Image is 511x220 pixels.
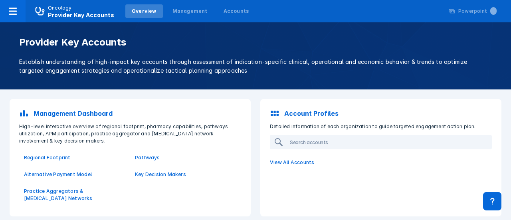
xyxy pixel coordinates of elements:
[48,12,114,18] span: Provider Key Accounts
[458,8,497,15] div: Powerpoint
[166,4,214,18] a: Management
[48,4,72,12] p: Oncology
[483,192,501,210] div: Contact Support
[132,8,156,15] div: Overview
[14,104,246,123] a: Management Dashboard
[135,171,236,178] a: Key Decision Makers
[265,123,497,130] p: Detailed information of each organization to guide targeted engagement action plan.
[265,104,497,123] a: Account Profiles
[135,154,236,161] a: Pathways
[34,109,113,118] p: Management Dashboard
[19,37,492,48] h1: Provider Key Accounts
[224,8,249,15] div: Accounts
[217,4,255,18] a: Accounts
[287,136,491,149] input: Search accounts
[24,154,125,161] a: Regional Footprint
[24,171,125,178] a: Alternative Payment Model
[125,4,163,18] a: Overview
[172,8,208,15] div: Management
[284,109,339,118] p: Account Profiles
[19,57,492,75] p: Establish understanding of high-impact key accounts through assessment of indication-specific cli...
[265,154,497,171] a: View All Accounts
[14,123,246,145] p: High-level interactive overview of regional footprint, pharmacy capabilities, pathways utilizatio...
[24,188,125,202] a: Practice Aggregators & [MEDICAL_DATA] Networks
